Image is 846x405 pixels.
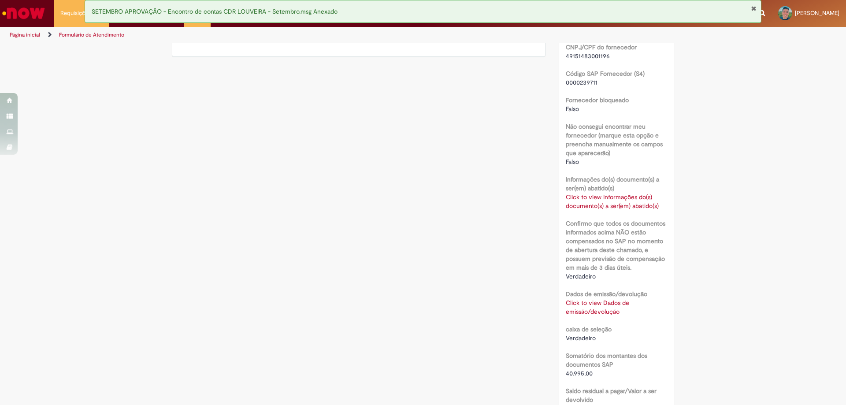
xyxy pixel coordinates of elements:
[566,334,596,342] span: Verdadeiro
[7,27,557,43] ul: Trilhas de página
[566,272,596,280] span: Verdadeiro
[566,369,593,377] span: 40.995,00
[566,352,647,368] b: Somatório dos montantes dos documentos SAP
[566,325,612,333] b: caixa de seleção
[566,193,659,210] a: Click to view Informações do(s) documento(s) a ser(em) abatido(s)
[566,387,657,404] b: Saldo residual a pagar/Valor a ser devolvido
[566,123,663,157] b: Não consegui encontrar meu fornecedor (marque esta opção e preencha manualmente os campos que apa...
[566,78,597,86] span: 0000239711
[566,105,579,113] span: Falso
[566,290,647,298] b: Dados de emissão/devolução
[10,31,40,38] a: Página inicial
[566,299,629,316] a: Click to view Dados de emissão/devolução
[92,7,338,15] span: SETEMBRO APROVAÇÃO - Encontro de contas CDR LOUVEIRA - Setembro.msg Anexado
[566,175,659,192] b: Informações do(s) documento(s) a ser(em) abatido(s)
[60,9,91,18] span: Requisições
[566,70,645,78] b: Código SAP Fornecedor (S4)
[566,158,579,166] span: Falso
[59,31,124,38] a: Formulário de Atendimento
[566,96,629,104] b: Fornecedor bloqueado
[566,43,637,51] b: CNPJ/CPF do fornecedor
[751,5,757,12] button: Fechar Notificação
[1,4,46,22] img: ServiceNow
[566,219,665,271] b: Confirmo que todos os documentos informados acima NÃO estão compensados no SAP no momento de aber...
[795,9,839,17] span: [PERSON_NAME]
[566,52,610,60] span: 49151483001196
